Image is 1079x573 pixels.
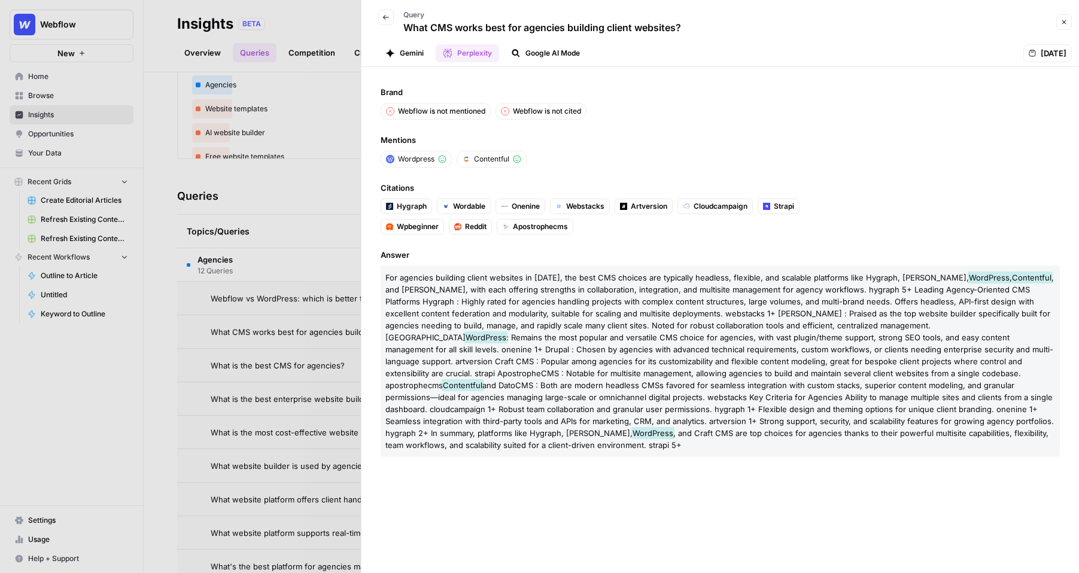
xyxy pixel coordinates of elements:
[1011,272,1053,284] span: Contentful
[449,219,492,234] a: Reddit
[763,203,770,210] img: ioizfx3i3z0grpg5be3xw9cpi8kl
[403,10,681,20] p: Query
[442,379,484,391] span: Contentful
[381,86,1060,98] span: Brand
[497,219,573,234] a: Apostrophecms
[550,199,610,214] a: Webstacks
[496,199,545,214] a: Onenine
[555,203,563,210] img: vgb3iltlwnfngysir3863nea7vk3
[397,201,427,212] span: Hygraph
[1041,47,1066,59] span: [DATE]
[631,201,667,212] span: Artversion
[454,223,461,230] img: m2cl2pnoess66jx31edqk0jfpcfn
[385,333,1053,390] span: : Remains the most popular and versatile CMS choice for agencies, with vast plugin/theme support,...
[615,199,673,214] a: Artversion
[512,201,540,212] span: Onenine
[513,106,581,117] p: Webflow is not cited
[620,203,627,210] img: z5zrmfghj9grgi4mbw4j8avvq6yi
[381,219,444,234] a: Wpbeginner
[504,44,587,62] button: Google AI Mode
[386,223,393,230] img: 20rcpksscj215tdlsc6u0515iqmx
[465,221,487,232] span: Reddit
[386,203,393,210] img: wcr5r9d0j7n8nqrocvt8j65ffq4i
[758,199,800,214] a: Strapi
[386,155,394,163] img: 22xsrp1vvxnaoilgdb3s3rw3scik
[1010,273,1012,282] span: ,
[385,428,1048,450] span: , and Craft CMS are top choices for agencies thanks to their powerful multisite capabilities, fle...
[385,380,1054,438] span: and DatoCMS : Both are modern headless CMSs favored for seamless integration with custom stacks, ...
[453,201,485,212] span: Wordable
[436,44,499,62] button: Perplexity
[381,249,1060,261] span: Answer
[513,221,568,232] span: Apostrophecms
[381,182,1060,194] span: Citations
[398,106,485,117] p: Webflow is not mentioned
[403,20,681,35] p: What CMS works best for agencies building client websites?
[501,203,508,210] img: batv7bad0s9goyaf4kqskgv5g0zp
[631,427,674,439] span: WordPress
[694,201,747,212] span: Cloudcampaign
[398,154,434,164] span: Wordpress
[774,201,794,212] span: Strapi
[474,154,509,164] span: Contentful
[385,273,969,282] span: For agencies building client websites in [DATE], the best CMS choices are typically headless, fle...
[397,221,439,232] span: Wpbeginner
[378,44,431,62] button: Gemini
[437,199,491,214] a: Wordable
[381,134,1060,146] span: Mentions
[968,272,1011,284] span: WordPress
[464,331,507,343] span: WordPress
[683,203,690,210] img: x8emedtviqx00g3dy63l2i2f9sqx
[502,223,509,230] img: rrxnotpqrv77g63shxdzoybml3ff
[381,199,432,214] a: Hygraph
[566,201,604,212] span: Webstacks
[462,155,470,163] img: 2ud796hvc3gw7qwjscn75txc5abr
[442,203,449,210] img: 4c9e17f5pc2b1iu4gq4l42xn5j6e
[677,199,753,214] a: Cloudcampaign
